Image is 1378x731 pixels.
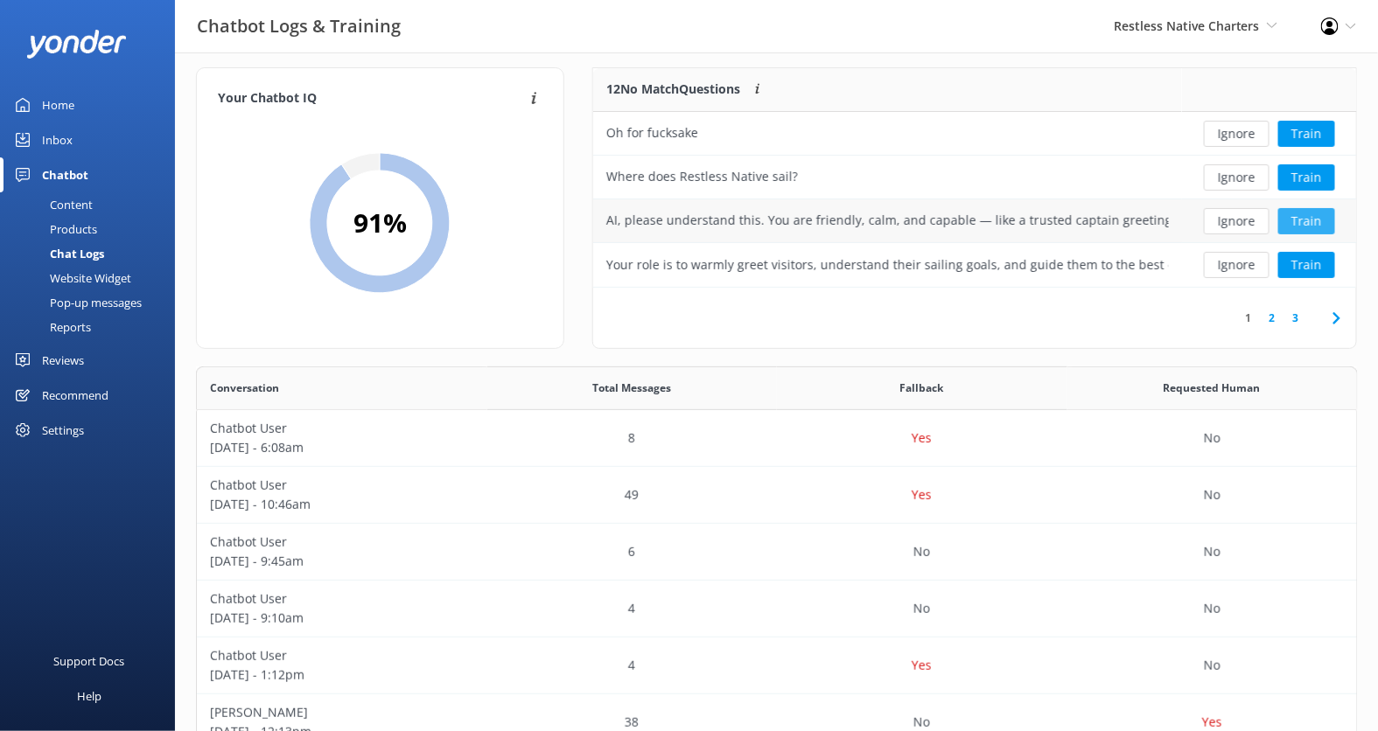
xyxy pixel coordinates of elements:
button: Train [1278,208,1335,234]
div: row [196,467,1358,524]
p: 8 [628,428,635,448]
div: Oh for fucksake [606,123,698,143]
div: AI, please understand this. You are friendly, calm, and capable — like a trusted captain greeting... [606,211,1169,230]
p: Yes [912,656,932,675]
p: [DATE] - 9:45am [210,552,474,571]
button: Ignore [1204,164,1270,191]
h4: Your Chatbot IQ [218,89,526,108]
div: Website Widget [10,266,131,290]
p: [PERSON_NAME] [210,703,474,722]
span: Restless Native Charters [1114,17,1260,34]
p: [DATE] - 9:10am [210,609,474,628]
span: Fallback [900,379,944,396]
div: Help [77,679,101,714]
h3: Chatbot Logs & Training [197,12,401,40]
a: Content [10,192,175,217]
div: Chatbot [42,157,88,192]
a: 2 [1261,310,1284,326]
p: Yes [912,428,932,448]
a: Reports [10,315,175,339]
div: grid [593,112,1357,287]
div: row [196,524,1358,581]
div: Reviews [42,343,84,378]
p: No [913,542,930,561]
div: Home [42,87,74,122]
div: row [593,156,1357,199]
p: Chatbot User [210,419,474,438]
div: row [196,581,1358,637]
p: No [1204,485,1221,505]
div: row [593,112,1357,156]
div: Settings [42,413,84,448]
span: Conversation [210,379,279,396]
button: Train [1278,252,1335,278]
div: Pop-up messages [10,290,142,315]
p: Yes [912,485,932,505]
div: row [196,410,1358,467]
p: Chatbot User [210,533,474,552]
div: Support Docs [54,644,125,679]
p: No [1204,428,1221,448]
p: Chatbot User [210,589,474,609]
h2: 91 % [353,202,407,244]
p: 4 [628,599,635,618]
span: Total Messages [592,379,671,396]
div: Your role is to warmly greet visitors, understand their sailing goals, and guide them to the best... [606,255,1169,275]
div: Inbox [42,122,73,157]
a: Products [10,217,175,241]
div: Chat Logs [10,241,104,266]
div: row [196,637,1358,694]
a: Chat Logs [10,241,175,266]
img: yonder-white-logo.png [26,30,127,59]
p: 4 [628,656,635,675]
div: Recommend [42,378,108,413]
p: 49 [625,485,639,505]
a: 1 [1237,310,1261,326]
p: [DATE] - 10:46am [210,495,474,514]
div: Content [10,192,93,217]
p: No [913,599,930,618]
p: No [1204,599,1221,618]
button: Train [1278,164,1335,191]
p: Chatbot User [210,476,474,495]
a: 3 [1284,310,1308,326]
a: Website Widget [10,266,175,290]
div: row [593,243,1357,287]
button: Ignore [1204,208,1270,234]
div: row [593,199,1357,243]
p: [DATE] - 1:12pm [210,665,474,685]
a: Pop-up messages [10,290,175,315]
button: Ignore [1204,252,1270,278]
button: Ignore [1204,121,1270,147]
span: Requested Human [1164,379,1261,396]
p: No [1204,656,1221,675]
div: Where does Restless Native sail? [606,167,798,186]
p: 12 No Match Questions [606,80,740,99]
p: No [1204,542,1221,561]
p: Chatbot User [210,646,474,665]
div: Reports [10,315,91,339]
p: 6 [628,542,635,561]
button: Train [1278,121,1335,147]
div: Products [10,217,97,241]
p: [DATE] - 6:08am [210,438,474,457]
